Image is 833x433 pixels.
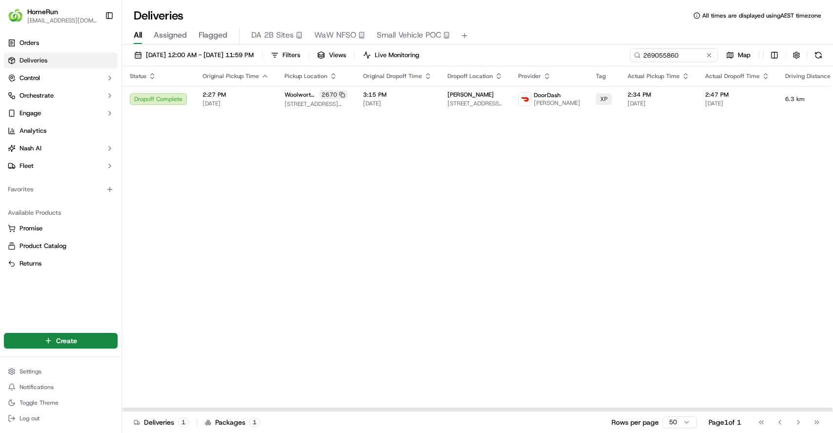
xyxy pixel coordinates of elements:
span: Orchestrate [20,91,54,100]
span: Toggle Theme [20,399,59,407]
button: Nash AI [4,141,118,156]
div: 2670 [319,90,347,99]
button: HomeRunHomeRun[EMAIL_ADDRESS][DOMAIN_NAME] [4,4,101,27]
div: Favorites [4,182,118,197]
div: Available Products [4,205,118,221]
a: Product Catalog [8,242,114,250]
span: Actual Dropoff Time [705,72,760,80]
span: Provider [518,72,541,80]
span: Create [56,336,77,346]
img: HomeRun [8,8,23,23]
span: [STREET_ADDRESS][PERSON_NAME] [284,100,347,108]
span: Control [20,74,40,82]
button: Toggle Theme [4,396,118,410]
span: [STREET_ADDRESS][PERSON_NAME] [447,100,503,107]
span: Woolworths Caloundra [284,91,317,99]
span: XP [600,95,608,103]
div: Deliveries [134,417,189,427]
span: Filters [283,51,300,60]
span: 2:27 PM [203,91,269,99]
span: Settings [20,368,41,375]
div: Page 1 of 1 [709,417,741,427]
span: Live Monitoring [375,51,419,60]
div: 1 [249,418,260,427]
span: 2:34 PM [628,91,690,99]
a: Returns [8,259,114,268]
span: Orders [20,39,39,47]
p: Rows per page [611,417,659,427]
span: Actual Pickup Time [628,72,680,80]
button: Engage [4,105,118,121]
span: 6.3 km [785,95,831,103]
input: Type to search [630,48,718,62]
span: All times are displayed using AEST timezone [702,12,821,20]
span: 3:15 PM [363,91,432,99]
span: Nash AI [20,144,41,153]
button: Product Catalog [4,238,118,254]
h1: Deliveries [134,8,183,23]
span: Map [738,51,751,60]
button: Fleet [4,158,118,174]
span: DoorDash [534,91,561,99]
button: Orchestrate [4,88,118,103]
button: Refresh [812,48,825,62]
button: Notifications [4,380,118,394]
span: WaW NFSO [314,29,356,41]
a: Orders [4,35,118,51]
span: [DATE] [628,100,690,107]
img: doordash_logo_v2.png [519,93,531,105]
button: Map [722,48,755,62]
div: 1 [178,418,189,427]
span: Notifications [20,383,54,391]
span: Original Dropoff Time [363,72,422,80]
span: [DATE] [203,100,269,107]
span: Engage [20,109,41,118]
span: Views [329,51,346,60]
span: Status [130,72,146,80]
span: Small Vehicle POC [377,29,441,41]
button: HomeRun [27,7,58,17]
span: Fleet [20,162,34,170]
span: Driving Distance [785,72,831,80]
span: 2:47 PM [705,91,770,99]
span: [PERSON_NAME] [447,91,494,99]
span: Returns [20,259,41,268]
span: Promise [20,224,42,233]
button: Control [4,70,118,86]
a: Deliveries [4,53,118,68]
span: [DATE] [363,100,432,107]
span: [PERSON_NAME] [534,99,580,107]
span: Original Pickup Time [203,72,259,80]
span: [DATE] 12:00 AM - [DATE] 11:59 PM [146,51,254,60]
span: Dropoff Location [447,72,493,80]
div: Packages [205,417,260,427]
a: Analytics [4,123,118,139]
span: Deliveries [20,56,47,65]
button: Views [313,48,350,62]
span: [DATE] [705,100,770,107]
span: Product Catalog [20,242,66,250]
span: Tag [596,72,606,80]
button: [EMAIL_ADDRESS][DOMAIN_NAME] [27,17,97,24]
button: Settings [4,365,118,378]
span: DA 2B Sites [251,29,294,41]
button: Filters [266,48,305,62]
span: Analytics [20,126,46,135]
button: Returns [4,256,118,271]
button: [DATE] 12:00 AM - [DATE] 11:59 PM [130,48,258,62]
a: Promise [8,224,114,233]
span: All [134,29,142,41]
button: Create [4,333,118,349]
button: Promise [4,221,118,236]
button: Log out [4,412,118,425]
span: Flagged [199,29,227,41]
button: Live Monitoring [359,48,424,62]
span: Assigned [154,29,187,41]
span: Log out [20,414,40,422]
span: Pickup Location [284,72,327,80]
